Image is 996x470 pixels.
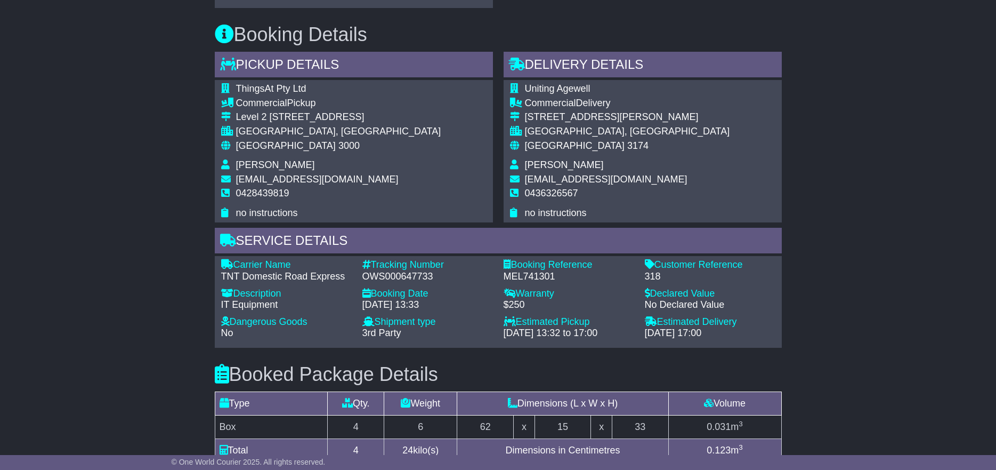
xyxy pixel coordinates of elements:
div: OWS000647733 [362,271,493,283]
h3: Booking Details [215,24,782,45]
span: 3rd Party [362,328,401,338]
div: 318 [645,271,775,283]
span: ThingsAt Pty Ltd [236,83,306,94]
div: Shipment type [362,316,493,328]
h3: Booked Package Details [215,364,782,385]
div: $250 [504,299,634,311]
span: [GEOGRAPHIC_DATA] [525,140,625,151]
div: Booking Date [362,288,493,300]
div: IT Equipment [221,299,352,311]
div: [DATE] 17:00 [645,328,775,339]
span: 0.031 [707,421,731,432]
span: 24 [402,445,413,456]
td: 33 [612,415,668,439]
div: Service Details [215,228,782,257]
td: kilo(s) [384,439,457,462]
span: 0.123 [707,445,731,456]
div: Warranty [504,288,634,300]
div: Description [221,288,352,300]
div: TNT Domestic Road Express [221,271,352,283]
div: [STREET_ADDRESS][PERSON_NAME] [525,111,730,123]
div: Estimated Pickup [504,316,634,328]
div: Pickup Details [215,52,493,81]
div: Customer Reference [645,259,775,271]
div: [GEOGRAPHIC_DATA], [GEOGRAPHIC_DATA] [236,126,441,138]
td: Weight [384,392,457,415]
td: Type [215,392,328,415]
td: 4 [328,415,384,439]
span: no instructions [525,208,587,218]
td: 62 [457,415,514,439]
div: No Declared Value [645,299,775,311]
td: Box [215,415,328,439]
span: [GEOGRAPHIC_DATA] [236,140,336,151]
td: m [668,415,781,439]
span: [EMAIL_ADDRESS][DOMAIN_NAME] [236,174,399,185]
sup: 3 [739,443,743,451]
td: Dimensions (L x W x H) [457,392,668,415]
span: Commercial [525,98,576,108]
div: [DATE] 13:33 [362,299,493,311]
td: x [591,415,612,439]
span: 3000 [338,140,360,151]
td: m [668,439,781,462]
td: 6 [384,415,457,439]
div: [GEOGRAPHIC_DATA], [GEOGRAPHIC_DATA] [525,126,730,138]
div: Declared Value [645,288,775,300]
td: Dimensions in Centimetres [457,439,668,462]
span: [PERSON_NAME] [236,160,315,170]
div: Tracking Number [362,259,493,271]
span: [EMAIL_ADDRESS][DOMAIN_NAME] [525,174,687,185]
div: Carrier Name [221,259,352,271]
td: 15 [535,415,591,439]
td: x [514,415,535,439]
td: Qty. [328,392,384,415]
div: MEL741301 [504,271,634,283]
td: Total [215,439,328,462]
span: Uniting Agewell [525,83,590,94]
div: Booking Reference [504,259,634,271]
div: Delivery [525,98,730,109]
span: 0428439819 [236,188,289,198]
td: Volume [668,392,781,415]
td: 4 [328,439,384,462]
div: Delivery Details [504,52,782,81]
span: 3174 [627,140,649,151]
span: [PERSON_NAME] [525,160,604,170]
div: Estimated Delivery [645,316,775,328]
div: Level 2 [STREET_ADDRESS] [236,111,441,123]
sup: 3 [739,420,743,428]
div: Dangerous Goods [221,316,352,328]
span: Commercial [236,98,287,108]
span: no instructions [236,208,298,218]
span: © One World Courier 2025. All rights reserved. [172,458,326,466]
span: No [221,328,233,338]
div: Pickup [236,98,441,109]
div: [DATE] 13:32 to 17:00 [504,328,634,339]
span: 0436326567 [525,188,578,198]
